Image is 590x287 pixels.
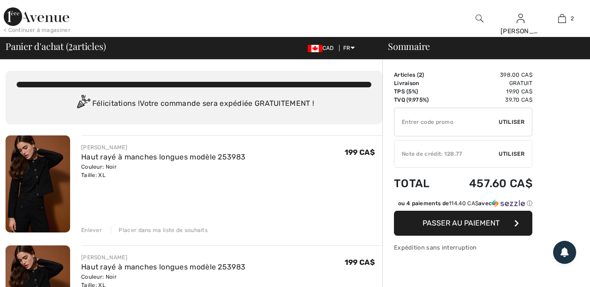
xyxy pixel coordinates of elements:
span: 114.40 CA$ [449,200,478,207]
td: 39.70 CA$ [444,96,532,104]
span: Utiliser [499,150,524,158]
span: Utiliser [499,118,524,126]
img: 1ère Avenue [4,7,69,26]
div: Félicitations ! Votre commande sera expédiée GRATUITEMENT ! [17,95,371,113]
div: [PERSON_NAME] [501,26,541,36]
td: 457.60 CA$ [444,168,532,199]
div: Sommaire [377,42,584,51]
div: [PERSON_NAME] [81,253,245,262]
span: Passer au paiement [423,219,500,227]
img: Sezzle [492,199,525,208]
img: recherche [476,13,483,24]
div: Expédition sans interruption [394,243,532,252]
img: Congratulation2.svg [74,95,92,113]
iframe: Ouvre un widget dans lequel vous pouvez trouver plus d’informations [531,259,581,282]
td: TVQ (9.975%) [394,96,444,104]
td: Total [394,168,444,199]
a: 2 [542,13,582,24]
td: Articles ( ) [394,71,444,79]
div: Couleur: Noir Taille: XL [81,163,245,179]
div: ou 4 paiements de114.40 CA$avecSezzle Cliquez pour en savoir plus sur Sezzle [394,199,532,211]
img: Canadian Dollar [308,45,322,52]
div: Enlever [81,226,102,234]
span: FR [343,45,355,51]
td: Livraison [394,79,444,87]
div: Placer dans ma liste de souhaits [111,226,208,234]
img: Mes infos [517,13,524,24]
span: 2 [419,72,422,78]
a: Se connecter [517,14,524,23]
div: Note de crédit: 128.77 [394,150,499,158]
button: Passer au paiement [394,211,532,236]
span: Panier d'achat ( articles) [6,42,106,51]
img: Mon panier [558,13,566,24]
div: [PERSON_NAME] [81,143,245,152]
a: Haut rayé à manches longues modèle 253983 [81,153,245,161]
span: 2 [571,14,574,23]
input: Code promo [394,108,499,136]
td: 398.00 CA$ [444,71,532,79]
span: CAD [308,45,338,51]
td: TPS (5%) [394,87,444,96]
a: Haut rayé à manches longues modèle 253983 [81,263,245,271]
span: 199 CA$ [345,258,375,267]
td: Gratuit [444,79,532,87]
span: 199 CA$ [345,148,375,157]
img: Haut rayé à manches longues modèle 253983 [6,135,70,232]
td: 19.90 CA$ [444,87,532,96]
div: < Continuer à magasiner [4,26,71,34]
span: 2 [68,39,73,51]
div: ou 4 paiements de avec [398,199,532,208]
